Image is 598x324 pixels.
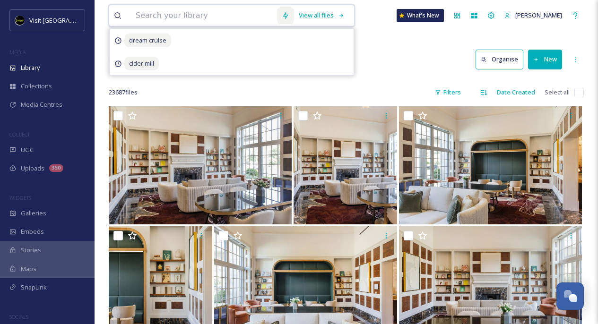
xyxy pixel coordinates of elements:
span: [PERSON_NAME] [515,11,562,19]
span: SOCIALS [9,313,28,320]
img: LIBRARY (1).jpg [109,106,292,224]
span: Visit [GEOGRAPHIC_DATA] [29,16,103,25]
a: Organise [476,50,528,69]
img: VISIT%20DETROIT%20LOGO%20-%20BLACK%20BACKGROUND.png [15,16,25,25]
a: View all files [294,6,349,25]
span: Collections [21,82,52,91]
span: Maps [21,264,36,273]
span: Galleries [21,209,46,218]
span: MEDIA [9,49,26,56]
a: [PERSON_NAME] [500,6,567,25]
span: Library [21,63,40,72]
span: COLLECT [9,131,30,138]
span: Embeds [21,227,44,236]
span: Media Centres [21,100,62,109]
span: Stories [21,246,41,255]
span: WIDGETS [9,194,31,201]
div: Filters [430,83,466,102]
span: SnapLink [21,283,47,292]
input: Search your library [131,5,277,26]
img: LIBRARY (2).jpg [294,106,397,224]
div: Date Created [492,83,540,102]
div: 350 [49,164,63,172]
span: Select all [545,88,570,97]
button: Organise [476,50,523,69]
span: cider mill [124,57,159,70]
span: 23687 file s [109,88,138,97]
button: Open Chat [556,282,584,310]
span: Uploads [21,164,44,173]
button: New [528,50,562,69]
span: dream cruise [124,34,171,47]
img: LIBRARY (4).jpg [399,106,582,224]
span: UGC [21,145,34,154]
a: What's New [397,9,444,22]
